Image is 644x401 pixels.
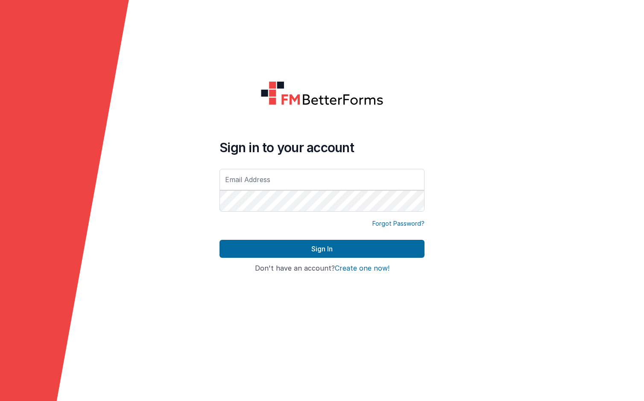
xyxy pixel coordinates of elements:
[372,219,424,228] a: Forgot Password?
[335,265,389,272] button: Create one now!
[220,240,424,258] button: Sign In
[220,265,424,272] h4: Don't have an account?
[220,140,424,155] h4: Sign in to your account
[220,169,424,190] input: Email Address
